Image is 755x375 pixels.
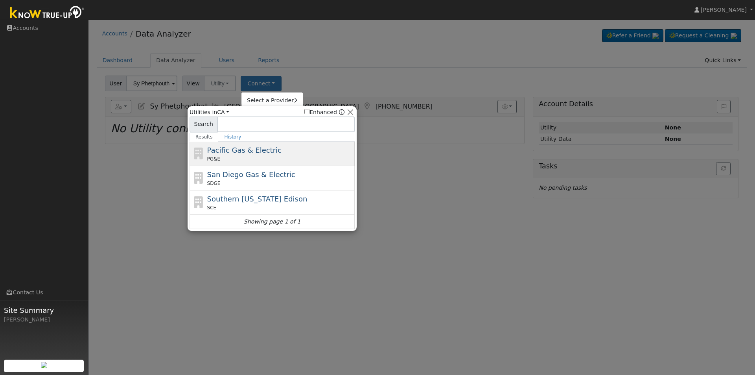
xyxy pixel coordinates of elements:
[339,109,344,115] a: Enhanced Providers
[207,146,282,154] span: Pacific Gas & Electric
[190,108,229,116] span: Utilities in
[190,132,219,142] a: Results
[207,195,308,203] span: Southern [US_STATE] Edison
[4,316,84,324] div: [PERSON_NAME]
[241,95,303,106] a: Select a Provider
[207,204,217,211] span: SCE
[304,109,309,114] input: Enhanced
[304,108,344,116] span: Show enhanced providers
[207,170,295,179] span: San Diego Gas & Electric
[207,155,220,163] span: PG&E
[701,7,747,13] span: [PERSON_NAME]
[41,362,47,368] img: retrieve
[207,180,221,187] span: SDGE
[4,305,84,316] span: Site Summary
[304,108,337,116] label: Enhanced
[217,109,229,115] a: CA
[6,4,88,22] img: Know True-Up
[190,116,217,132] span: Search
[218,132,247,142] a: History
[244,218,300,226] i: Showing page 1 of 1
